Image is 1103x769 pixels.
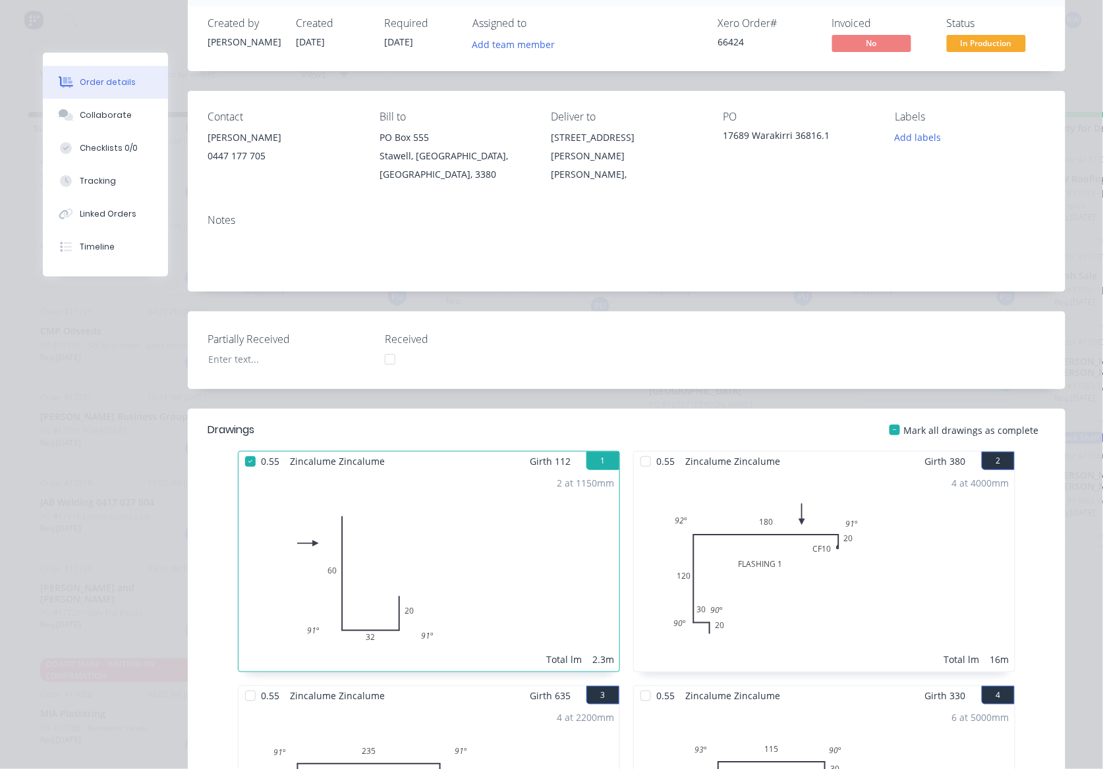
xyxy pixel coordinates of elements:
div: Contact [208,111,358,123]
div: 6 at 5000mm [952,710,1009,724]
div: 060322091º91º2 at 1150mmTotal lm2.3m [239,471,619,672]
div: Notes [208,214,1046,226]
div: Created [296,17,368,30]
div: [PERSON_NAME] [208,128,358,147]
span: [DATE] [296,36,325,48]
div: Required [384,17,457,30]
div: Created by [208,17,280,30]
span: 0.55 [256,686,285,705]
button: Add team member [465,35,562,53]
div: Status [947,17,1046,30]
div: [STREET_ADDRESS][PERSON_NAME][PERSON_NAME], [551,128,702,184]
button: 3 [586,686,619,704]
button: Timeline [43,230,168,263]
button: 4 [982,686,1015,704]
button: Checklists 0/0 [43,132,168,165]
span: Zincalume Zincalume [285,452,390,471]
div: 16m [990,652,1009,666]
span: 0.55 [651,452,680,471]
div: Invoiced [832,17,931,30]
div: PO [723,111,874,123]
button: 1 [586,452,619,470]
div: Deliver to [551,111,702,123]
div: Tracking [80,175,116,187]
button: Linked Orders [43,198,168,230]
div: Xero Order # [718,17,816,30]
div: 2.3m [592,652,614,666]
div: Drawings [208,422,254,438]
label: Received [385,331,550,347]
div: 66424 [718,35,816,49]
div: Bill to [380,111,530,123]
span: Girth 330 [925,686,966,705]
div: Order details [80,76,136,88]
div: Collaborate [80,109,132,121]
span: Girth 112 [530,452,571,471]
div: Timeline [80,241,115,253]
span: [DATE] [384,36,413,48]
span: Zincalume Zincalume [680,452,785,471]
span: Zincalume Zincalume [680,686,785,705]
span: No [832,35,911,51]
div: PO Box 555 [380,128,530,147]
span: Girth 635 [530,686,571,705]
button: Add labels [888,128,948,146]
div: PO Box 555Stawell, [GEOGRAPHIC_DATA], [GEOGRAPHIC_DATA], 3380 [380,128,530,184]
div: Checklists 0/0 [80,142,138,154]
div: 4 at 2200mm [557,710,614,724]
button: Order details [43,66,168,99]
div: FLASHING 12030120180CF102092º91º90º90º4 at 4000mmTotal lm16m [634,471,1015,672]
button: Tracking [43,165,168,198]
div: [PERSON_NAME] [208,35,280,49]
button: Collaborate [43,99,168,132]
div: Labels [895,111,1046,123]
button: 2 [982,452,1015,470]
div: [PERSON_NAME], [551,165,702,184]
button: Add team member [472,35,562,53]
div: [PERSON_NAME]0447 177 705 [208,128,358,171]
div: Linked Orders [80,208,136,220]
div: Stawell, [GEOGRAPHIC_DATA], [GEOGRAPHIC_DATA], 3380 [380,147,530,184]
div: 17689 Warakirri 36816.1 [723,128,874,147]
div: 0447 177 705 [208,147,358,165]
span: 0.55 [651,686,680,705]
span: Mark all drawings as complete [904,423,1039,437]
div: 2 at 1150mm [557,476,614,490]
label: Partially Received [208,331,372,347]
span: In Production [947,35,1026,51]
span: Girth 380 [925,452,966,471]
span: 0.55 [256,452,285,471]
div: Assigned to [472,17,604,30]
div: Total lm [944,652,980,666]
button: In Production [947,35,1026,55]
div: Total lm [546,652,582,666]
div: [STREET_ADDRESS][PERSON_NAME] [551,128,702,165]
div: 4 at 4000mm [952,476,1009,490]
span: Zincalume Zincalume [285,686,390,705]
